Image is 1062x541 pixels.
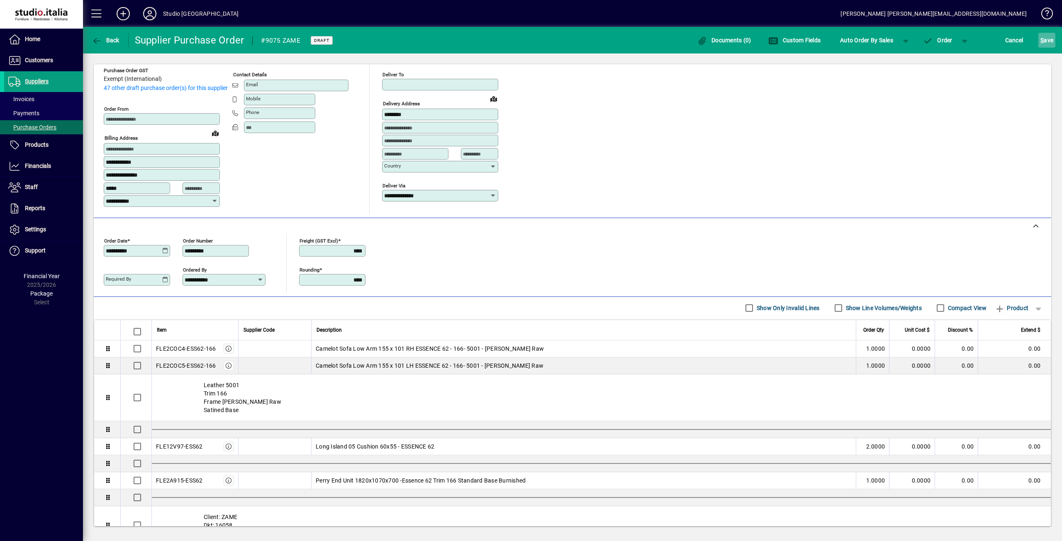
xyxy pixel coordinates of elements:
button: Back [90,33,122,48]
td: 0.00 [935,472,978,489]
app-page-header-button: Back [83,33,129,48]
button: Auto Order By Sales [836,33,897,48]
span: Cancel [1005,34,1023,47]
td: 0.00 [978,438,1051,455]
td: 0.0000 [889,340,935,357]
div: Leather 5001 Trim 166 Frame [PERSON_NAME] Raw Satined Base [152,374,1051,421]
span: Documents (0) [697,37,751,44]
mat-label: Required by [106,276,131,282]
button: Product [991,301,1033,315]
a: Reports [4,198,83,219]
div: 47 other draft purchase order(s) for this supplier [104,84,232,92]
span: Package [30,290,53,297]
span: Settings [25,226,46,233]
span: Products [25,141,49,148]
td: 0.00 [978,357,1051,374]
span: Exempt (International) [104,76,162,82]
mat-label: Order number [183,238,213,243]
td: 0.00 [935,357,978,374]
span: ave [1040,34,1053,47]
mat-label: Deliver To [382,72,404,78]
span: Financials [25,163,51,169]
span: Staff [25,184,38,190]
span: Extend $ [1021,325,1040,335]
div: FLE2COC5-ESS62-166 [156,361,216,370]
span: Order Qty [863,325,884,335]
button: Add [110,6,136,21]
span: Auto Order By Sales [840,34,893,47]
td: 0.00 [978,472,1051,489]
a: Customers [4,50,83,71]
span: Draft [314,38,329,43]
div: FLE12V97-ESS62 [156,442,203,451]
a: View on map [487,92,500,105]
div: Studio [GEOGRAPHIC_DATA] [163,7,239,20]
td: 2.0000 [856,438,889,455]
button: Documents (0) [695,33,753,48]
td: 1.0000 [856,357,889,374]
mat-label: Email [246,82,258,87]
mat-label: Ordered by [183,267,207,272]
a: Support [4,240,83,261]
mat-label: Order date [104,238,127,243]
mat-label: Mobile [246,96,261,102]
span: Suppliers [25,78,49,85]
button: Cancel [1003,33,1025,48]
a: Financials [4,156,83,177]
a: Products [4,135,83,155]
a: Knowledge Base [1035,2,1052,29]
button: Profile [136,6,163,21]
td: 0.0000 [889,357,935,374]
span: Back [92,37,119,44]
span: Payments [8,110,39,116]
div: FLE2COC4-ESS62-166 [156,344,216,353]
span: Camelot Sofa Low Arm 155 x 101 LH ESSENCE 62 - 166- 5001 - [PERSON_NAME] Raw [316,361,543,370]
span: Supplier Code [244,325,275,335]
mat-label: Phone [246,109,259,115]
button: Custom Fields [766,33,823,48]
td: 0.0000 [889,472,935,489]
span: Camelot Sofa Low Arm 155 x 101 RH ESSENCE 62 - 166- 5001 - [PERSON_NAME] Raw [316,344,544,353]
td: 0.00 [935,340,978,357]
span: Home [25,36,40,42]
span: Reports [25,205,45,211]
a: View on map [209,126,222,140]
span: Product [995,301,1028,315]
a: Invoices [4,92,83,106]
a: Settings [4,219,83,240]
label: Compact View [946,304,986,312]
td: 1.0000 [856,472,889,489]
button: Save [1038,33,1055,48]
div: FLE2A915-ESS62 [156,476,203,485]
span: Discount % [948,325,973,335]
a: Payments [4,106,83,120]
span: Order [923,37,952,44]
label: Show Line Volumes/Weights [844,304,922,312]
a: Purchase Orders [4,120,83,134]
mat-label: Freight (GST excl) [300,238,338,243]
span: Invoices [8,96,34,102]
span: Support [25,247,46,254]
td: 1.0000 [856,340,889,357]
mat-label: Rounding [300,267,319,272]
a: Staff [4,177,83,198]
span: Description [317,325,342,335]
span: Purchase Orders [8,124,56,131]
span: Custom Fields [768,37,821,44]
span: Perry End Unit 1820x1070x700 -Essence 62 Trim 166 Standard Base Burnished [316,476,526,485]
mat-label: Country [384,163,401,169]
div: Supplier Purchase Order [135,34,244,47]
label: Show Only Invalid Lines [755,304,820,312]
span: Financial Year [24,273,60,279]
mat-label: Deliver via [382,182,405,188]
span: Unit Cost $ [905,325,930,335]
span: Customers [25,57,53,63]
a: Home [4,29,83,50]
td: 0.00 [935,438,978,455]
button: Order [919,33,957,48]
span: Item [157,325,167,335]
div: #9075 ZAME [261,34,300,47]
div: [PERSON_NAME] [PERSON_NAME][EMAIL_ADDRESS][DOMAIN_NAME] [840,7,1027,20]
mat-label: Order from [104,106,129,112]
span: S [1040,37,1044,44]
